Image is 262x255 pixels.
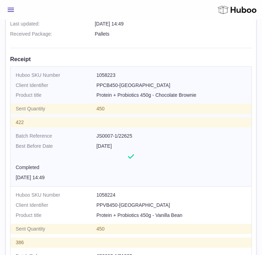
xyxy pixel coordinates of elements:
[16,92,97,99] strong: Product title
[10,67,252,80] td: 1058223
[10,131,252,141] td: JS0007-1/22625
[10,162,252,173] td: Completed
[10,141,252,151] td: [DATE]
[10,117,252,127] td: 422
[16,143,97,150] strong: Best Before Date
[16,202,97,209] strong: Client Identifier
[10,90,252,100] td: Protein + Probiotics 450g - Chocolate Brownie
[16,82,97,89] strong: Client Identifier
[10,21,95,27] dt: Last updated:
[10,238,252,248] td: 386
[16,226,97,232] strong: Sent Quantity
[16,212,97,219] strong: Product title
[95,21,252,27] dd: [DATE] 14:49
[10,187,252,200] td: 1058224
[16,133,97,139] strong: Batch Reference
[10,55,252,63] h3: Receipt
[10,80,252,90] td: PPCB450-[GEOGRAPHIC_DATA]
[10,200,252,210] td: PPVB450-[GEOGRAPHIC_DATA]
[10,31,95,37] dt: Received Package:
[10,224,252,234] td: 450
[16,72,97,79] strong: Huboo SKU Number
[95,31,252,37] dd: Pallets
[10,104,252,114] td: 450
[10,210,252,220] td: Protein + Probiotics 450g - Vanilla Bean
[16,192,97,198] strong: Huboo SKU Number
[10,173,252,186] td: [DATE] 14:49
[16,105,97,112] strong: Sent Quantity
